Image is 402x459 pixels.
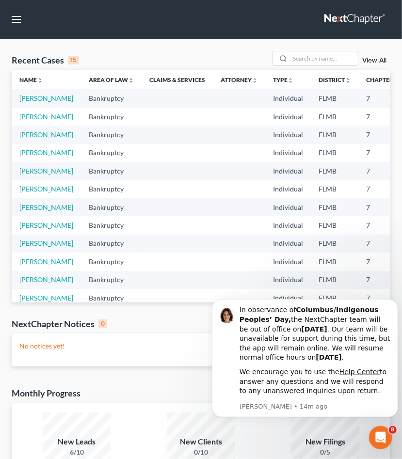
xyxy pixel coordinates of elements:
[19,130,73,139] a: [PERSON_NAME]
[265,271,311,289] td: Individual
[81,271,142,289] td: Bankruptcy
[19,76,43,83] a: Nameunfold_more
[81,89,142,107] td: Bankruptcy
[265,253,311,270] td: Individual
[311,126,358,143] td: FLMB
[19,257,73,266] a: [PERSON_NAME]
[98,319,107,328] div: 0
[81,180,142,198] td: Bankruptcy
[366,76,399,83] a: Chapterunfold_more
[68,56,79,64] div: 15
[19,294,73,302] a: [PERSON_NAME]
[311,271,358,289] td: FLMB
[265,235,311,253] td: Individual
[311,180,358,198] td: FLMB
[167,447,235,457] div: 0/10
[81,235,142,253] td: Bankruptcy
[389,426,397,434] span: 8
[288,78,293,83] i: unfold_more
[37,78,43,83] i: unfold_more
[19,94,73,102] a: [PERSON_NAME]
[311,108,358,126] td: FLMB
[265,162,311,180] td: Individual
[265,198,311,216] td: Individual
[311,216,358,234] td: FLMB
[43,436,111,447] div: New Leads
[265,180,311,198] td: Individual
[142,70,213,89] th: Claims & Services
[265,126,311,143] td: Individual
[19,148,73,157] a: [PERSON_NAME]
[89,76,134,83] a: Area of Lawunfold_more
[12,54,79,66] div: Recent Cases
[362,57,386,64] a: View All
[311,162,358,180] td: FLMB
[81,162,142,180] td: Bankruptcy
[19,112,73,121] a: [PERSON_NAME]
[12,318,107,330] div: NextChapter Notices
[311,89,358,107] td: FLMB
[81,198,142,216] td: Bankruptcy
[81,144,142,162] td: Bankruptcy
[345,78,351,83] i: unfold_more
[81,216,142,234] td: Bankruptcy
[311,253,358,270] td: FLMB
[128,78,134,83] i: unfold_more
[319,76,351,83] a: Districtunfold_more
[19,221,73,229] a: [PERSON_NAME]
[221,76,257,83] a: Attorneyunfold_more
[252,78,257,83] i: unfold_more
[265,89,311,107] td: Individual
[19,341,383,351] p: No notices yet!
[369,426,392,449] iframe: Intercom live chat
[311,235,358,253] td: FLMB
[19,239,73,247] a: [PERSON_NAME]
[81,253,142,270] td: Bankruptcy
[265,216,311,234] td: Individual
[19,167,73,175] a: [PERSON_NAME]
[81,126,142,143] td: Bankruptcy
[208,287,402,454] iframe: Intercom notifications message
[19,203,73,211] a: [PERSON_NAME]
[167,436,235,447] div: New Clients
[81,289,142,307] td: Bankruptcy
[265,108,311,126] td: Individual
[43,447,111,457] div: 6/10
[273,76,293,83] a: Typeunfold_more
[311,198,358,216] td: FLMB
[19,185,73,193] a: [PERSON_NAME]
[265,144,311,162] td: Individual
[12,387,80,399] h3: Monthly Progress
[311,144,358,162] td: FLMB
[290,51,358,65] input: Search by name...
[19,275,73,284] a: [PERSON_NAME]
[81,108,142,126] td: Bankruptcy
